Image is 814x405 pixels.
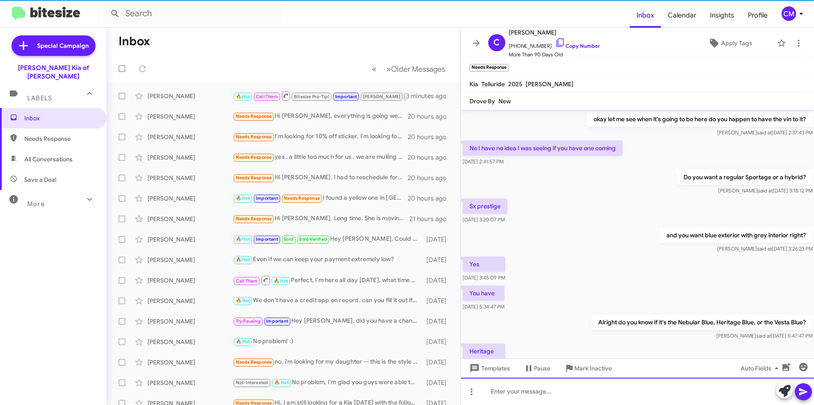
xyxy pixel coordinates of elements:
div: 20 hours ago [408,194,454,203]
div: 20 hours ago [408,133,454,141]
div: [PERSON_NAME] [148,92,233,100]
div: I found a yellow one in [GEOGRAPHIC_DATA] with 17,000 miles on it for 15 five and I bought it [233,193,408,203]
span: Important [256,236,278,242]
div: [DATE] [422,317,453,326]
span: Needs Response [236,134,272,140]
span: More [27,200,45,208]
div: No problem! :) [233,337,422,347]
span: Older Messages [391,64,445,74]
div: [PERSON_NAME] [148,112,233,121]
p: Yes [463,256,505,272]
span: 🔥 Hot [236,195,250,201]
div: [DATE] [422,297,453,305]
span: Inbox [24,114,97,122]
div: [DATE] [422,338,453,346]
button: Next [381,60,450,78]
span: [PHONE_NUMBER] [509,38,600,50]
span: [PERSON_NAME] [509,27,600,38]
h1: Inbox [119,35,150,48]
span: [DATE] 5:34:47 PM [463,303,504,310]
p: No I have no idea I was seeing if you have one coming [463,140,623,156]
span: Apply Tags [721,35,752,51]
span: said at [757,187,772,194]
div: [PERSON_NAME] [148,276,233,285]
span: Save a Deal [24,175,56,184]
span: Mark Inactive [574,361,612,376]
span: said at [756,245,771,252]
small: Needs Response [469,64,509,72]
span: 🔥 Hot [274,278,288,284]
a: Insights [703,3,741,28]
span: Telluride [481,80,505,88]
div: [DATE] [422,379,453,387]
div: 3 minutes ago [406,92,454,100]
div: [PERSON_NAME] [148,235,233,244]
a: Calendar [661,3,703,28]
span: More Than 90 Days Old [509,50,600,59]
span: said at [756,129,771,136]
span: [PERSON_NAME] [DATE] 2:37:43 PM [717,129,812,136]
button: Apply Tags [687,35,773,51]
div: [PERSON_NAME] [148,153,233,162]
div: Hey [PERSON_NAME], did you have a chance to check out the link I sent you? [233,316,422,326]
span: 🔥 Hot [236,236,250,242]
a: Special Campaign [12,35,96,56]
div: [PERSON_NAME] [148,174,233,182]
a: Copy Number [555,43,600,49]
span: said at [756,332,771,339]
div: [DATE] [422,276,453,285]
span: 🔥 Hot [236,94,250,99]
span: Important [256,195,278,201]
span: Bitesize Pro-Tip! [294,94,329,99]
div: [PERSON_NAME] [148,358,233,367]
span: Call Them [256,94,278,99]
span: Drove By [469,97,495,105]
div: We don't have a credit app on record, can you fill it out if i send you the link? [233,296,422,306]
p: Sx prestige [463,198,507,214]
span: Needs Response [236,216,272,221]
p: Alright do you know if it's the Nebular Blue, Heritage Blue, or the Vesta Blue? [591,315,812,330]
span: [DATE] 2:41:57 PM [463,158,504,165]
span: Kia [469,80,478,88]
span: Important [335,94,357,99]
span: 🔥 Hot [236,298,250,303]
button: CM [774,6,805,21]
div: Grey interior or black [233,90,406,101]
div: [DATE] [422,256,453,264]
button: Auto Fields [734,361,788,376]
div: No problem, I'm glad you guys were able to connect, I'll put notes in my system about that. :) Ha... [233,378,422,388]
span: Needs Response [236,359,272,365]
span: 2025 [508,80,522,88]
p: You have [463,286,504,301]
span: [PERSON_NAME] [DATE] 3:26:23 PM [717,245,812,252]
div: Hey [PERSON_NAME], Could you text my cell when you’re on the way to the dealership? I’m going to ... [233,234,422,244]
span: Needs Response [24,134,97,143]
div: [PERSON_NAME] [148,297,233,305]
div: [DATE] [422,358,453,367]
span: Call Them [236,278,258,284]
span: Labels [27,94,52,102]
input: Search [103,3,282,24]
span: Needs Response [236,114,272,119]
button: Previous [367,60,382,78]
div: Hi [PERSON_NAME], everything is going well, [PERSON_NAME] has been great [233,111,408,121]
span: Sold Verified [299,236,327,242]
div: 20 hours ago [408,174,454,182]
span: Needs Response [236,154,272,160]
div: Hi [PERSON_NAME]. Long time. She is moving home. [233,214,409,224]
div: [PERSON_NAME] [148,338,233,346]
p: and you want blue exterior with grey interior right? [659,227,812,243]
span: All Conversations [24,155,72,163]
div: 20 hours ago [408,112,454,121]
div: [PERSON_NAME] [148,133,233,141]
span: Special Campaign [37,41,89,50]
span: Sold [284,236,293,242]
span: Pause [534,361,550,376]
p: Heritage [463,344,505,359]
span: [DATE] 3:20:07 PM [463,216,505,223]
span: Auto Fields [741,361,782,376]
span: [PERSON_NAME] [DATE] 5:47:47 PM [716,332,812,339]
a: Profile [741,3,774,28]
div: I'm looking for 10% off sticker. I'm looking for $15,000 trade-in value on my 2021 [PERSON_NAME].... [233,132,408,142]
